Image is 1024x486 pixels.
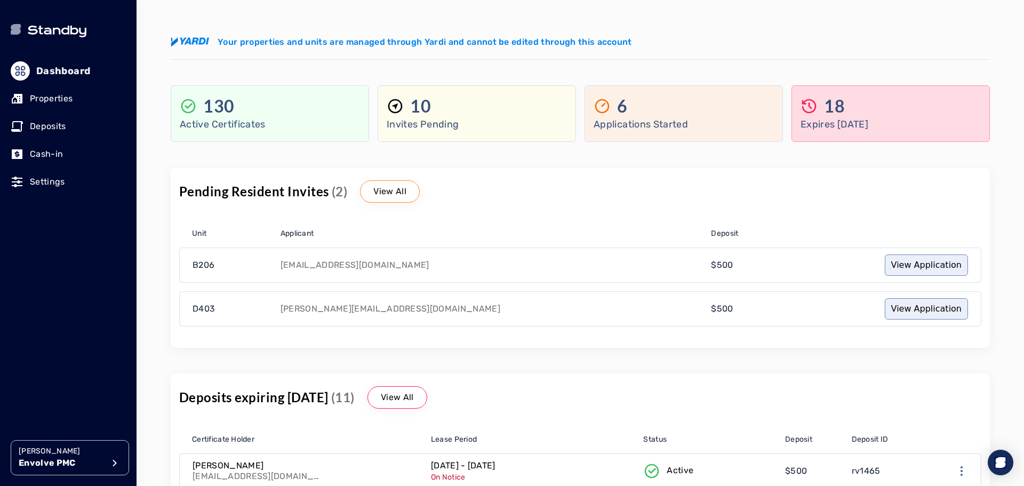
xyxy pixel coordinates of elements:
span: Unit [192,228,206,239]
p: [EMAIL_ADDRESS][DOMAIN_NAME] [281,261,429,269]
p: 10 [410,95,431,117]
p: B206 [193,259,214,272]
p: Invites Pending [387,117,567,132]
p: Deposits expiring [DATE] [179,389,355,406]
span: Applicant [281,228,314,239]
p: 6 [617,95,628,117]
p: Pending Resident Invites [179,183,347,200]
p: D403 [193,302,215,315]
p: View All [373,185,406,198]
span: Deposit ID [852,434,889,445]
p: Active Certificates [180,117,360,132]
p: $500 [785,465,807,477]
a: Dashboard [11,59,126,83]
p: Settings [30,176,65,188]
span: Deposit [711,228,738,239]
span: Lease Period [431,434,477,445]
p: On Notice [431,472,495,483]
p: rv1465 [852,465,881,477]
a: Properties [11,87,126,110]
button: [PERSON_NAME]Envolve PMC [11,440,129,475]
p: 18 [824,95,845,117]
p: Active [667,464,693,477]
p: [PERSON_NAME][EMAIL_ADDRESS][DOMAIN_NAME] [281,305,500,313]
a: View All [360,180,420,203]
p: Expires [DATE] [801,117,981,132]
p: 130 [203,95,235,117]
span: Deposit [785,434,812,445]
p: [DATE] - [DATE] [431,459,495,472]
a: Deposits [11,115,126,138]
span: (2) [332,184,347,199]
a: View Application [885,254,968,276]
p: Dashboard [36,63,90,78]
p: $500 [711,302,733,315]
p: Cash-in [30,148,63,161]
div: Open Intercom Messenger [988,450,1013,475]
img: yardi [171,37,209,47]
span: Certificate Holder [192,434,254,445]
p: View All [381,391,414,404]
a: Settings [11,170,126,194]
p: Envolve PMC [19,457,104,469]
a: View All [367,386,427,409]
p: Your properties and units are managed through Yardi and cannot be edited through this account [218,36,632,49]
p: [PERSON_NAME] [19,446,104,457]
p: Deposits [30,120,66,133]
span: Status [643,434,667,445]
a: Cash-in [11,142,126,166]
a: View Application [885,298,968,320]
span: (11) [331,389,355,405]
p: Properties [30,92,73,105]
p: [EMAIL_ADDRESS][DOMAIN_NAME] [193,471,321,482]
p: $500 [711,259,733,272]
p: [PERSON_NAME] [193,460,321,471]
p: Applications Started [594,117,774,132]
